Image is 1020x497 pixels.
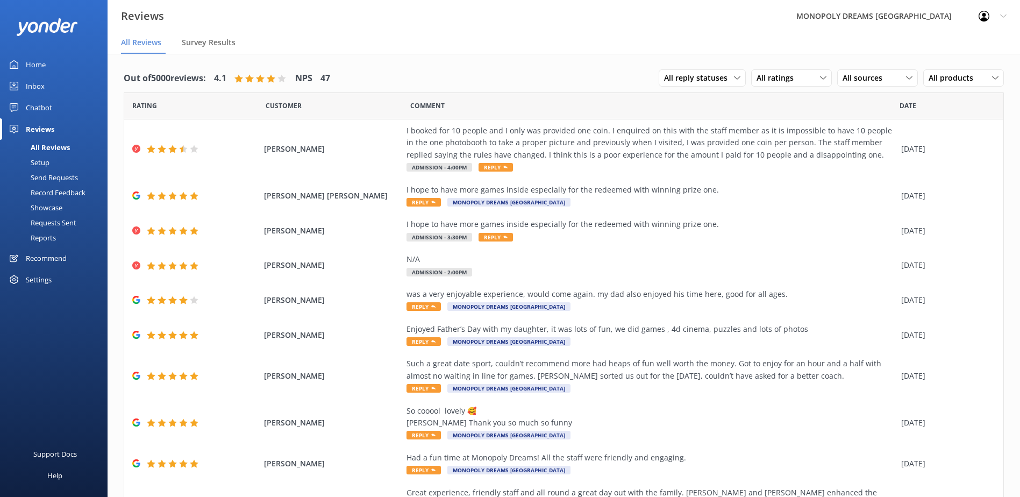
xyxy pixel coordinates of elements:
[406,466,441,474] span: Reply
[295,72,312,86] h4: NPS
[406,405,896,429] div: So cooool lovely 🥰 [PERSON_NAME] Thank you so much so funny
[901,190,990,202] div: [DATE]
[264,370,401,382] span: [PERSON_NAME]
[901,458,990,470] div: [DATE]
[447,302,570,311] span: MONOPOLY DREAMS [GEOGRAPHIC_DATA]
[182,37,236,48] span: Survey Results
[264,294,401,306] span: [PERSON_NAME]
[447,337,570,346] span: MONOPOLY DREAMS [GEOGRAPHIC_DATA]
[121,8,164,25] h3: Reviews
[901,370,990,382] div: [DATE]
[406,302,441,311] span: Reply
[6,230,56,245] div: Reports
[6,215,76,230] div: Requests Sent
[406,268,472,276] span: Admission - 2:00pm
[447,466,570,474] span: MONOPOLY DREAMS [GEOGRAPHIC_DATA]
[6,155,108,170] a: Setup
[6,140,108,155] a: All Reviews
[6,170,108,185] a: Send Requests
[26,75,45,97] div: Inbox
[6,140,70,155] div: All Reviews
[6,170,78,185] div: Send Requests
[26,97,52,118] div: Chatbot
[406,323,896,335] div: Enjoyed Father’s Day with my daughter, it was lots of fun, we did games , 4d cinema, puzzles and ...
[132,101,157,111] span: Date
[447,198,570,207] span: MONOPOLY DREAMS [GEOGRAPHIC_DATA]
[757,72,800,84] span: All ratings
[406,163,472,172] span: Admission - 4:00pm
[406,233,472,242] span: Admission - 3:30pm
[26,54,46,75] div: Home
[26,269,52,290] div: Settings
[26,118,54,140] div: Reviews
[901,225,990,237] div: [DATE]
[6,200,108,215] a: Showcase
[121,37,161,48] span: All Reviews
[901,417,990,429] div: [DATE]
[264,225,401,237] span: [PERSON_NAME]
[843,72,889,84] span: All sources
[264,458,401,470] span: [PERSON_NAME]
[264,259,401,271] span: [PERSON_NAME]
[124,72,206,86] h4: Out of 5000 reviews:
[664,72,734,84] span: All reply statuses
[16,18,78,36] img: yonder-white-logo.png
[264,143,401,155] span: [PERSON_NAME]
[901,294,990,306] div: [DATE]
[266,101,302,111] span: Date
[406,384,441,393] span: Reply
[406,337,441,346] span: Reply
[264,417,401,429] span: [PERSON_NAME]
[406,125,896,161] div: I booked for 10 people and I only was provided one coin. I enquired on this with the staff member...
[6,185,85,200] div: Record Feedback
[406,288,896,300] div: was a very enjoyable experience, would come again. my dad also enjoyed his time here, good for al...
[47,465,62,486] div: Help
[901,329,990,341] div: [DATE]
[929,72,980,84] span: All products
[900,101,916,111] span: Date
[6,215,108,230] a: Requests Sent
[901,143,990,155] div: [DATE]
[264,329,401,341] span: [PERSON_NAME]
[901,259,990,271] div: [DATE]
[6,200,62,215] div: Showcase
[479,233,513,242] span: Reply
[26,247,67,269] div: Recommend
[479,163,513,172] span: Reply
[406,253,896,265] div: N/A
[410,101,445,111] span: Question
[406,431,441,439] span: Reply
[6,155,49,170] div: Setup
[447,431,570,439] span: MONOPOLY DREAMS [GEOGRAPHIC_DATA]
[214,72,226,86] h4: 4.1
[447,384,570,393] span: MONOPOLY DREAMS [GEOGRAPHIC_DATA]
[406,218,896,230] div: I hope to have more games inside especially for the redeemed with winning prize one.
[264,190,401,202] span: [PERSON_NAME] [PERSON_NAME]
[6,185,108,200] a: Record Feedback
[33,443,77,465] div: Support Docs
[406,184,896,196] div: I hope to have more games inside especially for the redeemed with winning prize one.
[6,230,108,245] a: Reports
[406,358,896,382] div: Such a great date sport, couldn’t recommend more had heaps of fun well worth the money. Got to en...
[406,198,441,207] span: Reply
[320,72,330,86] h4: 47
[406,452,896,464] div: Had a fun time at Monopoly Dreams! All the staff were friendly and engaging.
